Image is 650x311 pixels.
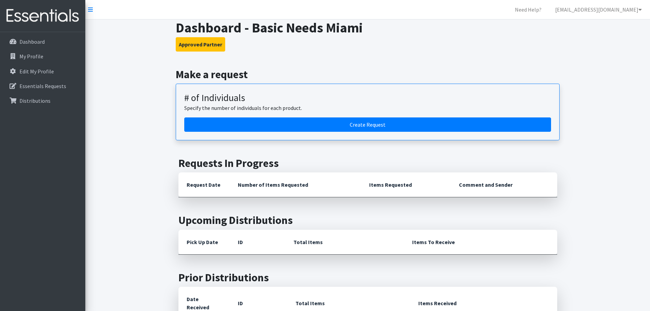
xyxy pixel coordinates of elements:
[509,3,547,16] a: Need Help?
[184,92,551,104] h3: # of Individuals
[19,83,66,89] p: Essentials Requests
[285,230,404,255] th: Total Items
[184,117,551,132] a: Create a request by number of individuals
[19,53,43,60] p: My Profile
[178,271,557,284] h2: Prior Distributions
[3,65,83,78] a: Edit My Profile
[230,230,285,255] th: ID
[178,230,230,255] th: Pick Up Date
[19,97,50,104] p: Distributions
[19,68,54,75] p: Edit My Profile
[3,4,83,27] img: HumanEssentials
[176,68,560,81] h2: Make a request
[176,19,560,36] h1: Dashboard - Basic Needs Miami
[3,79,83,93] a: Essentials Requests
[176,37,225,52] button: Approved Partner
[230,172,361,197] th: Number of Items Requested
[184,104,551,112] p: Specify the number of individuals for each product.
[3,35,83,48] a: Dashboard
[550,3,647,16] a: [EMAIL_ADDRESS][DOMAIN_NAME]
[178,214,557,227] h2: Upcoming Distributions
[178,157,557,170] h2: Requests In Progress
[19,38,45,45] p: Dashboard
[404,230,557,255] th: Items To Receive
[3,50,83,63] a: My Profile
[451,172,557,197] th: Comment and Sender
[178,172,230,197] th: Request Date
[361,172,451,197] th: Items Requested
[3,94,83,108] a: Distributions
